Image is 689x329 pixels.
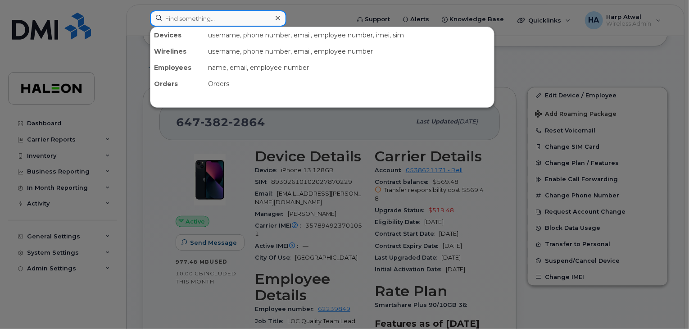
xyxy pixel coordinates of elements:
div: username, phone number, email, employee number, imei, sim [204,27,494,43]
div: Orders [150,76,204,92]
div: Devices [150,27,204,43]
div: name, email, employee number [204,59,494,76]
div: Orders [204,76,494,92]
div: Employees [150,59,204,76]
div: username, phone number, email, employee number [204,43,494,59]
div: Wirelines [150,43,204,59]
input: Find something... [150,10,286,27]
